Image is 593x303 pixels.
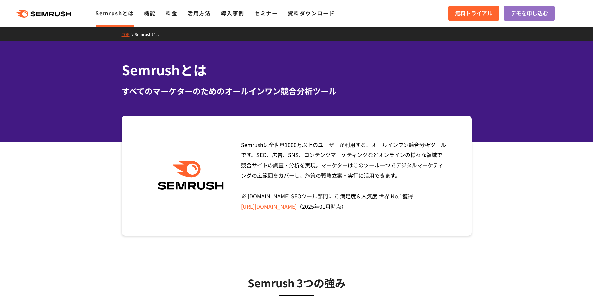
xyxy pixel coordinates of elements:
[511,9,548,18] span: デモを申し込む
[448,6,499,21] a: 無料トライアル
[166,9,177,17] a: 料金
[135,31,164,37] a: Semrushとは
[122,31,135,37] a: TOP
[138,274,455,291] h3: Semrush 3つの強み
[122,85,472,97] div: すべてのマーケターのためのオールインワン競合分析ツール
[122,60,472,80] h1: Semrushとは
[221,9,244,17] a: 導入事例
[155,161,227,190] img: Semrush
[504,6,555,21] a: デモを申し込む
[241,202,297,210] a: [URL][DOMAIN_NAME]
[95,9,134,17] a: Semrushとは
[254,9,278,17] a: セミナー
[144,9,156,17] a: 機能
[241,141,446,210] span: Semrushは全世界1000万以上のユーザーが利用する、オールインワン競合分析ツールです。SEO、広告、SNS、コンテンツマーケティングなどオンラインの様々な領域で競合サイトの調査・分析を実現...
[455,9,492,18] span: 無料トライアル
[187,9,211,17] a: 活用方法
[288,9,335,17] a: 資料ダウンロード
